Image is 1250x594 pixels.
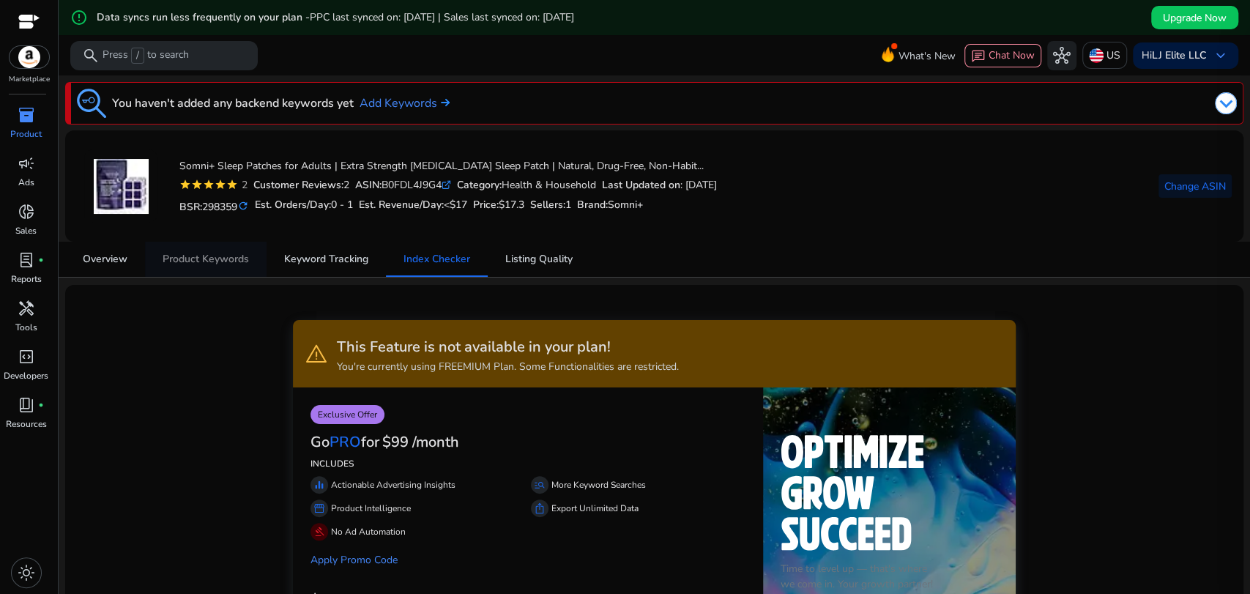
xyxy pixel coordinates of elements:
span: hub [1053,47,1071,64]
span: code_blocks [18,348,35,365]
div: B0FDL4J9G4 [355,177,451,193]
mat-icon: star [226,179,238,190]
span: <$17 [444,198,467,212]
b: ASIN: [355,178,382,192]
p: No Ad Automation [331,525,406,538]
span: fiber_manual_record [38,257,44,263]
p: Press to search [103,48,189,64]
span: Brand [577,198,606,212]
p: INCLUDES [310,457,745,470]
span: ios_share [534,502,546,514]
span: inventory_2 [18,106,35,124]
mat-icon: star [191,179,203,190]
span: 0 - 1 [331,198,353,212]
span: Overview [83,254,127,264]
div: Health & Household [457,177,596,193]
span: light_mode [18,564,35,582]
span: Upgrade Now [1163,10,1227,26]
img: dropdown-arrow.svg [1215,92,1237,114]
span: Somni+ [608,198,643,212]
p: Actionable Advertising Insights [331,478,455,491]
p: More Keyword Searches [551,478,646,491]
p: Developers [4,369,48,382]
span: Chat Now [989,48,1035,62]
mat-icon: error_outline [70,9,88,26]
span: Product Keywords [163,254,249,264]
h5: : [577,199,643,212]
h3: $99 /month [382,434,459,451]
h4: Somni+ Sleep Patches for Adults | Extra Strength [MEDICAL_DATA] Sleep Patch | Natural, Drug-Free,... [179,160,717,173]
b: LJ Elite LLC [1152,48,1206,62]
span: Change ASIN [1164,179,1226,194]
p: Time to level up — that's where we come in. Your growth partner! [781,561,998,592]
span: fiber_manual_record [38,402,44,408]
span: 1 [565,198,571,212]
p: US [1106,42,1120,68]
h5: Data syncs run less frequently on your plan - [97,12,574,24]
p: Marketplace [9,74,50,85]
span: book_4 [18,396,35,414]
mat-icon: star [179,179,191,190]
button: hub [1047,41,1076,70]
a: Apply Promo Code [310,553,398,567]
span: 298359 [202,200,237,214]
mat-icon: refresh [237,199,249,213]
span: keyboard_arrow_down [1212,47,1229,64]
p: Reports [11,272,42,286]
button: chatChat Now [964,44,1041,67]
span: Keyword Tracking [284,254,368,264]
p: Product [10,127,42,141]
h3: You haven't added any backend keywords yet [112,94,354,112]
p: Hi [1142,51,1206,61]
span: handyman [18,300,35,317]
span: PPC last synced on: [DATE] | Sales last synced on: [DATE] [310,10,574,24]
img: 410+McnXUOL._AC_US40_.jpg [94,159,149,214]
a: Add Keywords [360,94,450,112]
img: us.svg [1089,48,1104,63]
span: equalizer [313,479,325,491]
button: Upgrade Now [1151,6,1238,29]
span: search [82,47,100,64]
p: Ads [18,176,34,189]
span: What's New [899,43,956,69]
span: lab_profile [18,251,35,269]
h5: Est. Orders/Day: [255,199,353,212]
span: storefront [313,502,325,514]
span: / [131,48,144,64]
img: arrow-right.svg [437,98,450,107]
h5: Est. Revenue/Day: [359,199,467,212]
p: You're currently using FREEMIUM Plan. Some Functionalities are restricted. [337,359,679,374]
p: Export Unlimited Data [551,502,639,515]
b: Category: [457,178,502,192]
span: Listing Quality [505,254,573,264]
p: Product Intelligence [331,502,411,515]
mat-icon: star [215,179,226,190]
span: Index Checker [403,254,470,264]
b: Customer Reviews: [253,178,343,192]
img: amazon.svg [10,46,49,68]
span: campaign [18,155,35,172]
span: donut_small [18,203,35,220]
span: $17.3 [499,198,524,212]
span: manage_search [534,479,546,491]
b: Last Updated on [602,178,680,192]
p: Sales [15,224,37,237]
span: chat [971,49,986,64]
span: gavel [313,526,325,538]
p: Resources [6,417,47,431]
h5: Sellers: [530,199,571,212]
p: Tools [15,321,37,334]
span: PRO [330,432,361,452]
h3: This Feature is not available in your plan! [337,338,679,356]
img: keyword-tracking.svg [77,89,106,118]
p: Exclusive Offer [310,405,384,424]
button: Change ASIN [1158,174,1232,198]
mat-icon: star [203,179,215,190]
h5: Price: [473,199,524,212]
div: 2 [238,177,248,193]
div: 2 [253,177,349,193]
span: warning [305,342,328,365]
h3: Go for [310,434,379,451]
h5: BSR: [179,198,249,214]
div: : [DATE] [602,177,717,193]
